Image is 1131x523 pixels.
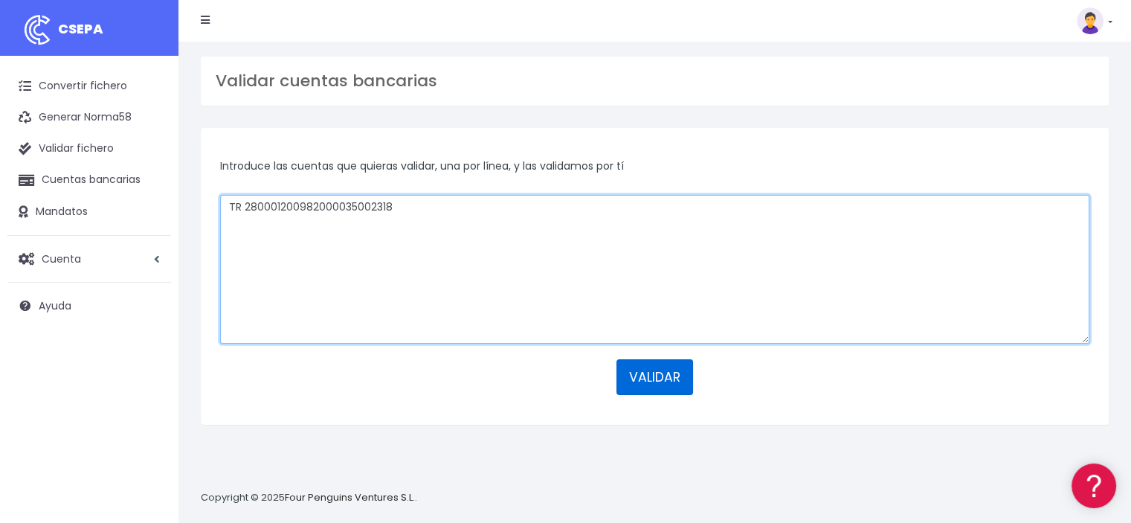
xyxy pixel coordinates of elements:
img: profile [1077,7,1103,34]
a: Validar fichero [7,133,171,164]
button: VALIDAR [616,359,693,395]
a: Mandatos [7,196,171,228]
span: Introduce las cuentas que quieras validar, una por línea, y las validamos por tí [220,158,624,173]
a: Generar Norma58 [7,102,171,133]
a: Cuenta [7,243,171,275]
a: Convertir fichero [7,71,171,102]
a: Ayuda [7,290,171,321]
span: Ayuda [39,298,71,313]
a: Cuentas bancarias [7,164,171,196]
span: CSEPA [58,19,103,38]
img: logo [19,11,56,48]
a: Four Penguins Ventures S.L. [285,490,415,504]
span: Cuenta [42,251,81,266]
h3: Validar cuentas bancarias [216,71,1094,91]
p: Copyright © 2025 . [201,490,417,506]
